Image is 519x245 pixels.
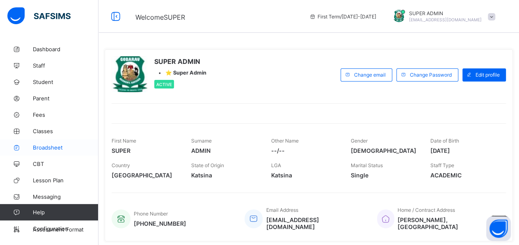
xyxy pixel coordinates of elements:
span: LGA [271,162,281,168]
span: Other Name [271,138,298,144]
span: [DEMOGRAPHIC_DATA] [351,147,418,154]
span: Edit profile [476,72,500,78]
span: Broadsheet [33,144,98,151]
span: [PERSON_NAME], [GEOGRAPHIC_DATA] [398,216,498,230]
span: Help [33,209,98,216]
span: Staff Type [430,162,454,168]
span: SUPER [112,147,179,154]
span: Email Address [266,207,298,213]
span: ⭐ Super Admin [165,70,206,76]
div: SUPERADMIN [384,10,499,23]
span: ACADEMIC [430,172,498,179]
span: Marital Status [351,162,383,168]
span: Change Password [410,72,452,78]
span: [GEOGRAPHIC_DATA] [112,172,179,179]
span: [EMAIL_ADDRESS][DOMAIN_NAME] [409,17,482,22]
span: Configuration [33,225,98,232]
span: Student [33,79,98,85]
span: session/term information [309,14,376,20]
span: Welcome SUPER [135,13,185,21]
div: • [154,70,206,76]
span: [EMAIL_ADDRESS][DOMAIN_NAME] [266,216,365,230]
span: Katsina [271,172,338,179]
span: State of Origin [191,162,224,168]
span: SUPER ADMIN [154,57,206,66]
span: Gender [351,138,368,144]
span: Dashboard [33,46,98,52]
span: Fees [33,111,98,118]
span: Katsina [191,172,258,179]
span: Classes [33,128,98,134]
span: SUPER ADMIN [409,10,482,16]
span: --/-- [271,147,338,154]
span: Parent [33,95,98,102]
span: ADMIN [191,147,258,154]
span: Active [156,82,172,87]
span: [DATE] [430,147,498,154]
span: Home / Contract Address [398,207,455,213]
span: Country [112,162,130,168]
button: Open asap [486,216,511,241]
span: Date of Birth [430,138,459,144]
span: Staff [33,62,98,69]
span: Change email [354,72,386,78]
span: Single [351,172,418,179]
span: Surname [191,138,212,144]
span: Messaging [33,193,98,200]
span: First Name [112,138,136,144]
span: CBT [33,161,98,167]
span: [PHONE_NUMBER] [134,220,186,227]
span: Lesson Plan [33,177,98,184]
img: safsims [7,7,71,25]
span: Phone Number [134,211,168,217]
